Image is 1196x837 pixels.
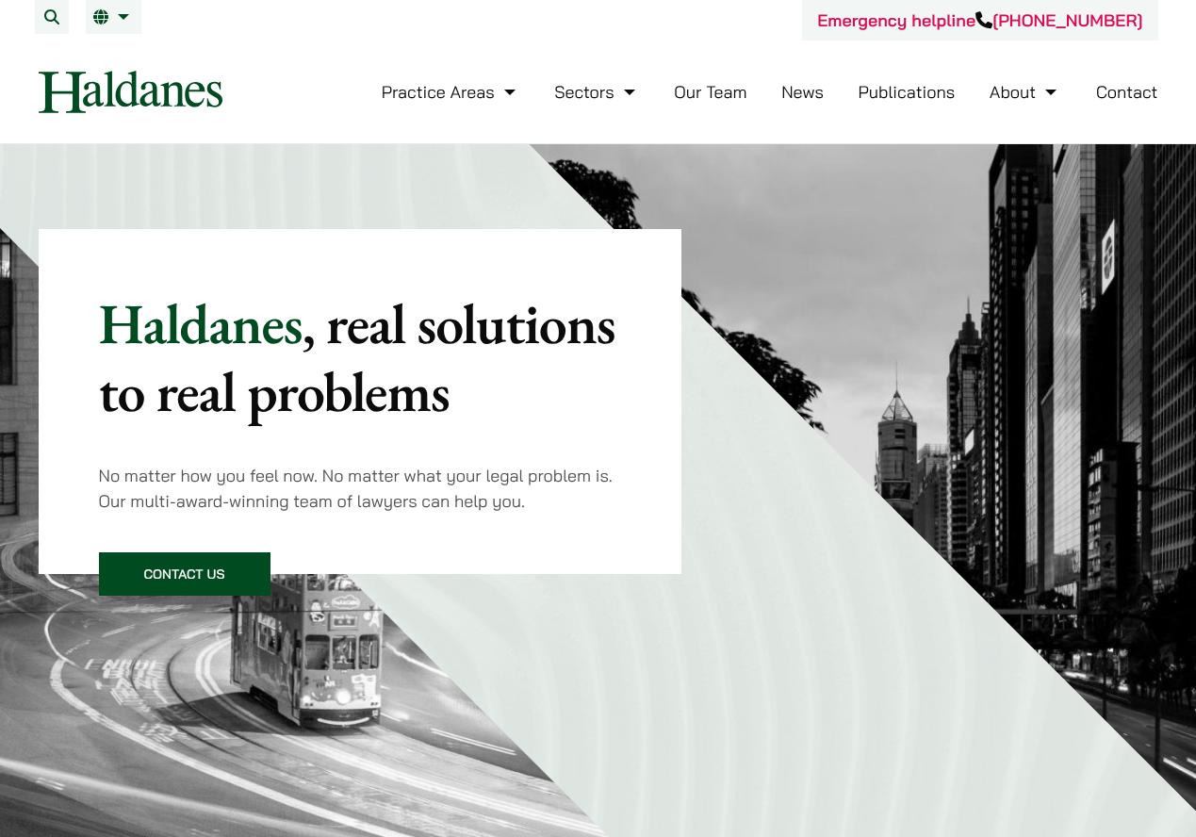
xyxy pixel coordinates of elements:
[817,9,1142,31] a: Emergency helpline[PHONE_NUMBER]
[93,9,134,25] a: EN
[990,81,1061,103] a: About
[554,81,639,103] a: Sectors
[99,289,622,425] p: Haldanes
[859,81,956,103] a: Publications
[99,463,622,514] p: No matter how you feel now. No matter what your legal problem is. Our multi-award-winning team of...
[382,81,520,103] a: Practice Areas
[99,552,270,596] a: Contact Us
[781,81,824,103] a: News
[39,71,222,113] img: Logo of Haldanes
[1096,81,1158,103] a: Contact
[674,81,746,103] a: Our Team
[99,287,615,428] mark: , real solutions to real problems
